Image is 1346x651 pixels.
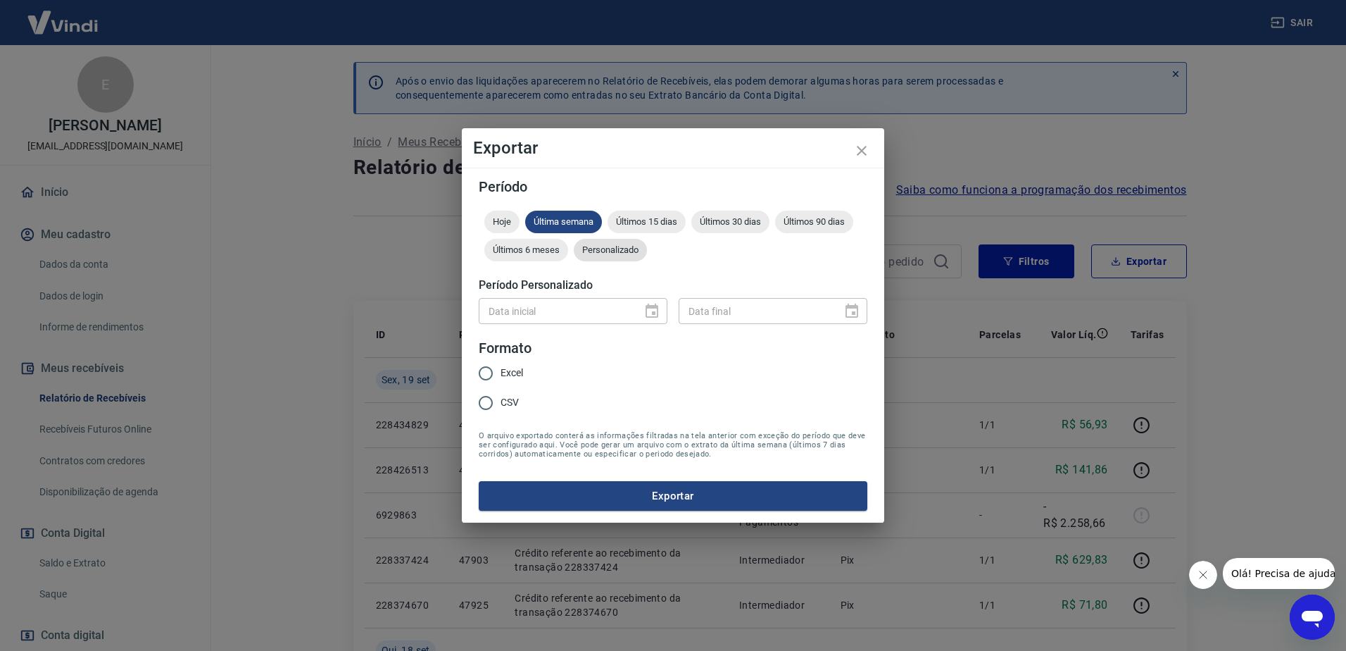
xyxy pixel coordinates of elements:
button: close [845,134,879,168]
span: Últimos 6 meses [484,244,568,255]
iframe: Botão para abrir a janela de mensagens [1290,595,1335,640]
span: Olá! Precisa de ajuda? [8,10,118,21]
span: Última semana [525,216,602,227]
div: Últimos 6 meses [484,239,568,261]
span: Excel [501,366,523,380]
iframe: Fechar mensagem [1189,561,1217,589]
legend: Formato [479,338,532,359]
span: Últimos 15 dias [608,216,686,227]
span: Últimos 30 dias [691,216,769,227]
span: Últimos 90 dias [775,216,853,227]
h5: Período [479,180,867,194]
input: DD/MM/YYYY [479,298,632,324]
div: Últimos 30 dias [691,211,769,233]
input: DD/MM/YYYY [679,298,832,324]
span: Hoje [484,216,520,227]
div: Últimos 15 dias [608,211,686,233]
span: O arquivo exportado conterá as informações filtradas na tela anterior com exceção do período que ... [479,431,867,459]
div: Últimos 90 dias [775,211,853,233]
iframe: Mensagem da empresa [1223,558,1335,589]
div: Personalizado [574,239,647,261]
h5: Período Personalizado [479,278,867,292]
div: Hoje [484,211,520,233]
div: Última semana [525,211,602,233]
span: CSV [501,395,519,410]
h4: Exportar [473,139,873,156]
span: Personalizado [574,244,647,255]
button: Exportar [479,481,867,511]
